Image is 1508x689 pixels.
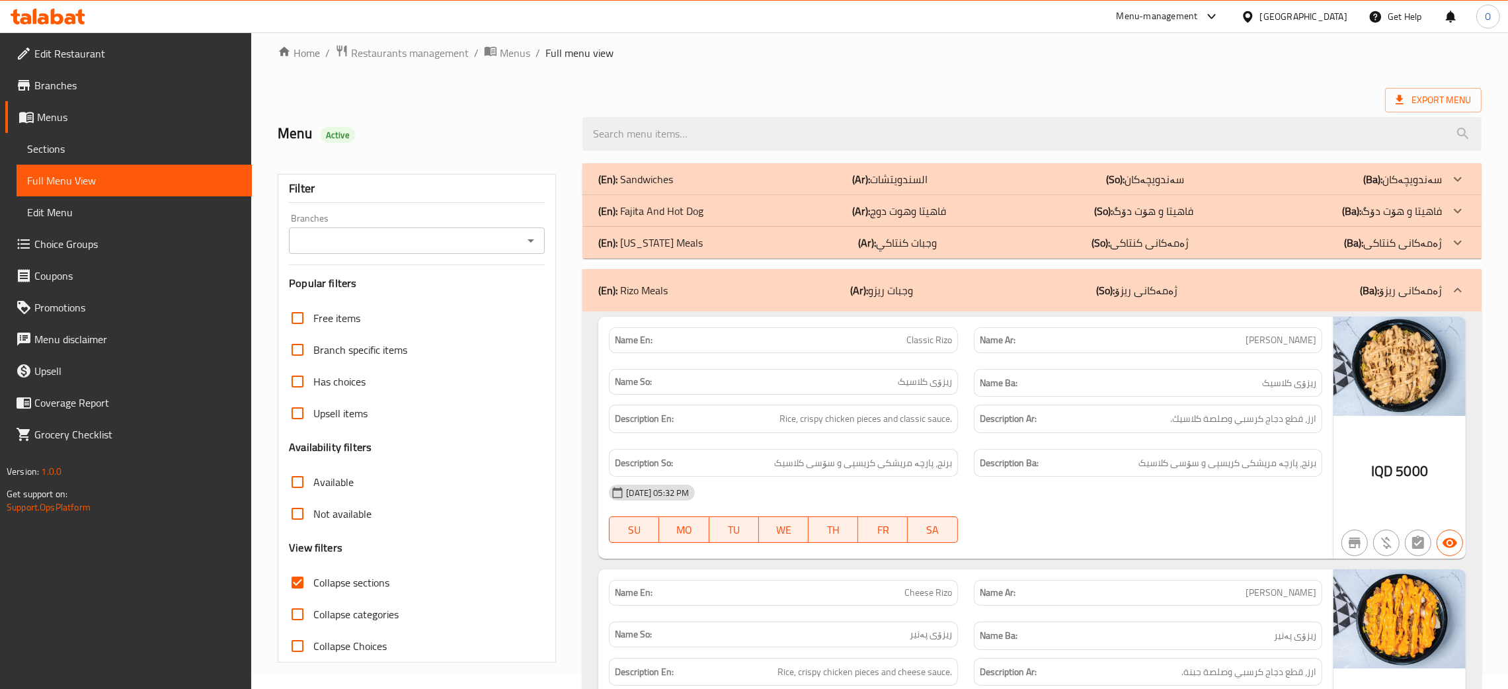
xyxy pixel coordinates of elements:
[474,45,479,61] li: /
[484,44,530,61] a: Menus
[1094,203,1193,219] p: فاهیتا و هۆت دۆگ
[313,638,387,654] span: Collapse Choices
[313,474,354,490] span: Available
[598,233,617,253] b: (En):
[278,44,1482,61] nav: breadcrumb
[598,203,703,219] p: Fajita And Hot Dog
[1117,9,1198,24] div: Menu-management
[1363,169,1382,189] b: (Ba):
[852,201,870,221] b: (Ar):
[615,375,652,389] strong: Name So:
[37,109,241,125] span: Menus
[1138,455,1316,471] span: برنج، پارچە مریشکی کریسپی و سۆسی کلاسیک
[858,233,876,253] b: (Ar):
[598,171,673,187] p: Sandwiches
[980,375,1017,391] strong: Name Ba:
[289,440,372,455] h3: Availability filters
[980,411,1037,427] strong: Description Ar:
[980,664,1037,680] strong: Description Ar:
[609,516,659,543] button: SU
[34,426,241,442] span: Grocery Checklist
[1342,201,1361,221] b: (Ba):
[852,171,928,187] p: السندويتشات
[1396,458,1428,484] span: 5000
[27,173,241,188] span: Full Menu View
[5,323,252,355] a: Menu disclaimer
[7,463,39,480] span: Version:
[910,628,952,641] span: ریزۆی پەنیر
[1094,201,1113,221] b: (So):
[759,516,809,543] button: WE
[863,520,902,540] span: FR
[1342,203,1442,219] p: فاهیتا و هۆت دۆگ
[1262,375,1316,391] span: ریزۆی کلاسیک
[615,628,652,641] strong: Name So:
[1091,233,1110,253] b: (So):
[289,175,545,203] div: Filter
[852,169,870,189] b: (Ar):
[615,586,653,600] strong: Name En:
[5,387,252,419] a: Coverage Report
[851,282,914,298] p: وجبات ريزو
[1437,530,1463,556] button: Available
[522,231,540,250] button: Open
[351,45,469,61] span: Restaurants management
[764,520,803,540] span: WE
[545,45,614,61] span: Full menu view
[34,268,241,284] span: Coupons
[313,606,399,622] span: Collapse categories
[34,300,241,315] span: Promotions
[980,455,1039,471] strong: Description Ba:
[5,419,252,450] a: Grocery Checklist
[5,228,252,260] a: Choice Groups
[1333,569,1466,669] img: %D8%B1%D9%8A%D8%B2%D9%88_%D8%AC%D8%A8%D9%86638924316204872683.jpg
[980,586,1015,600] strong: Name Ar:
[321,127,355,143] div: Active
[906,333,952,347] span: Classic Rizo
[17,133,252,165] a: Sections
[17,165,252,196] a: Full Menu View
[1363,171,1442,187] p: سەندویچەکان
[1096,282,1177,298] p: ژەمەکانی ریزۆ
[715,520,754,540] span: TU
[904,586,952,600] span: Cheese Rizo
[278,45,320,61] a: Home
[1341,530,1368,556] button: Not branch specific item
[615,455,673,471] strong: Description So:
[27,141,241,157] span: Sections
[7,499,91,516] a: Support.OpsPlatform
[34,395,241,411] span: Coverage Report
[27,204,241,220] span: Edit Menu
[1360,280,1379,300] b: (Ba):
[615,411,674,427] strong: Description En:
[313,310,360,326] span: Free items
[980,333,1015,347] strong: Name Ar:
[313,405,368,421] span: Upsell items
[335,44,469,61] a: Restaurants management
[659,516,709,543] button: MO
[1371,458,1393,484] span: IQD
[1344,233,1363,253] b: (Ba):
[5,101,252,133] a: Menus
[34,77,241,93] span: Branches
[598,280,617,300] b: (En):
[598,169,617,189] b: (En):
[1274,628,1316,644] span: ریزۆی پەنیر
[779,411,952,427] span: Rice, crispy chicken pieces and classic sauce.
[615,664,674,680] strong: Description En:
[615,520,654,540] span: SU
[615,333,653,347] strong: Name En:
[34,363,241,379] span: Upsell
[1385,88,1482,112] span: Export Menu
[1091,235,1189,251] p: ژەمەکانی کنتاکی
[289,276,545,291] h3: Popular filters
[7,485,67,503] span: Get support on:
[1096,280,1115,300] b: (So):
[582,195,1482,227] div: (En): Fajita And Hot Dog(Ar):فاهيتا وهوت دوج(So):فاهیتا و هۆت دۆگ(Ba):فاهیتا و هۆت دۆگ
[500,45,530,61] span: Menus
[913,520,952,540] span: SA
[1246,586,1316,600] span: [PERSON_NAME]
[980,628,1017,644] strong: Name Ba:
[321,129,355,142] span: Active
[582,227,1482,259] div: (En): [US_STATE] Meals(Ar):وجبات كنتاكي(So):ژەمەکانی کنتاکی(Ba):ژەمەکانی کنتاکی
